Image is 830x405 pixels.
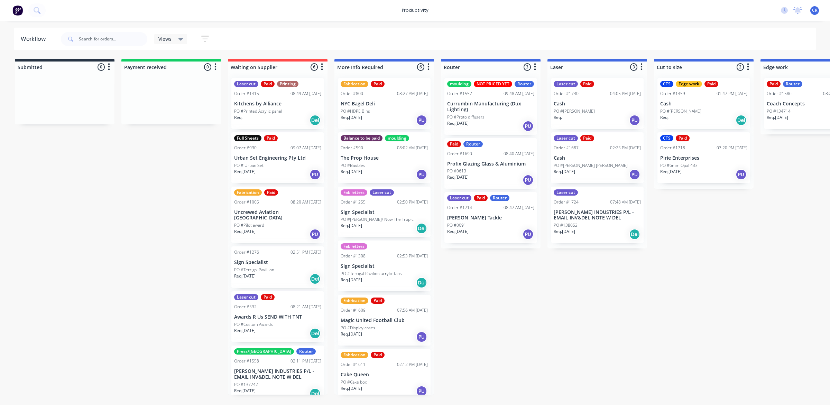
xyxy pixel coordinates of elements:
p: [PERSON_NAME] INDUSTRIES P/L - EMAIL INV&DEL NOTE W DEL [554,209,641,221]
div: CTSPaidOrder #171803:20 PM [DATE]Pirie EnterprisesPO #6mm Opal 433Req.[DATE]PU [657,132,750,183]
div: 08:49 AM [DATE] [290,91,321,97]
p: Req. [DATE] [341,277,362,283]
div: Laser cut [234,294,258,300]
div: PU [416,386,427,397]
div: FabricationPaidOrder #80008:27 AM [DATE]NYC Bagel DeliPO #HDPE BinsReq.[DATE]PU [338,78,431,129]
div: Paid [580,81,594,87]
div: 02:11 PM [DATE] [290,358,321,364]
div: 08:47 AM [DATE] [504,205,534,211]
div: Order #1459 [660,91,685,97]
div: Laser cutPaidOrder #59208:21 AM [DATE]Awards R Us SEND WITH TNTPO #Custom AwardsReq.[DATE]Del [231,291,324,342]
p: PO #Terrigal Pavillion [234,267,274,273]
p: [PERSON_NAME] Tackle [447,215,534,221]
p: Pirie Enterprises [660,155,747,161]
div: Order #1557 [447,91,472,97]
div: Laser cutPaidOrder #168702:25 PM [DATE]CashPO #[PERSON_NAME] [PERSON_NAME]Req.[DATE]PU [551,132,644,183]
div: Fabrication [341,81,368,87]
div: Router [515,81,534,87]
p: Req. [DATE] [234,228,256,235]
div: Fabrication [234,189,262,196]
p: Profix Glazing Glass & Aluminium [447,161,534,167]
p: PO #Cake box [341,379,367,385]
div: Del [310,388,321,399]
div: PU [523,175,534,186]
div: Laser cutPaidOrder #173004:05 PM [DATE]CashPO #[PERSON_NAME]Req.PU [551,78,644,129]
div: PU [416,115,427,126]
div: Router [783,81,802,87]
p: PO #Terrigal Pavilion acrylic fabs [341,271,402,277]
div: Paid [371,352,385,358]
p: Req. [DATE] [341,223,362,229]
div: 09:07 AM [DATE] [290,145,321,151]
div: 08:40 AM [DATE] [504,151,534,157]
div: CTS [660,135,673,141]
div: Paid [767,81,781,87]
div: Order #592 [234,304,257,310]
div: moulding [385,135,409,141]
div: Router [296,348,316,355]
div: 04:05 PM [DATE] [610,91,641,97]
div: Order #1308 [341,253,366,259]
p: Cash [660,101,747,107]
p: NYC Bagel Deli [341,101,428,107]
div: Router [490,195,509,201]
p: Cash [554,155,641,161]
div: 08:27 AM [DATE] [397,91,428,97]
div: PU [416,169,427,180]
p: PO #[PERSON_NAME] [554,108,595,114]
div: 09:48 AM [DATE] [504,91,534,97]
div: Laser cut [554,81,578,87]
p: PO #0091 [447,222,466,228]
div: Fab lettersOrder #130802:53 PM [DATE]Sign SpecialistPO #Terrigal Pavilion acrylic fabsReq.[DATE]Del [338,241,431,291]
p: Kitchens by Alliance [234,101,321,107]
div: Paid [261,294,275,300]
p: PO #Pilot award [234,222,264,228]
div: 08:20 AM [DATE] [290,199,321,205]
div: PU [523,121,534,132]
div: Order #1714 [447,205,472,211]
div: Order #1724 [554,199,579,205]
div: Order #800 [341,91,363,97]
div: Order #1255 [341,199,366,205]
div: Del [310,328,321,339]
p: Req. [DATE] [447,174,469,180]
p: Req. [DATE] [554,228,575,235]
div: 02:50 PM [DATE] [397,199,428,205]
div: Press/[GEOGRAPHIC_DATA]RouterOrder #155802:11 PM [DATE][PERSON_NAME] INDUSTRIES P/L - EMAIL INV&D... [231,346,324,402]
p: Awards R Us SEND WITH TNT [234,314,321,320]
div: Paid [447,141,461,147]
div: FabricationPaidOrder #100508:20 AM [DATE]Uncrewed Aviation [GEOGRAPHIC_DATA]PO #Pilot awardReq.[D... [231,187,324,243]
p: PO #[PERSON_NAME] [PERSON_NAME] [554,162,628,169]
div: Order #1276 [234,249,259,255]
p: Req. [DATE] [234,328,256,334]
p: Cake Queen [341,372,428,378]
div: Full SheetsPaidOrder #93009:07 AM [DATE]Urban Set Engineering Pty LtdPO # Urban SetReq.[DATE]PU [231,132,324,183]
div: Order #1558 [234,358,259,364]
div: Fab letters [341,189,367,196]
div: 02:25 PM [DATE] [610,145,641,151]
div: Balance to be paidmouldingOrder #59008:02 AM [DATE]The Prop HousePO #BaublesReq.[DATE]PU [338,132,431,183]
div: PU [416,331,427,342]
div: Order #127602:51 PM [DATE]Sign SpecialistPO #Terrigal PavillionReq.[DATE]Del [231,246,324,288]
p: Req. [DATE] [660,169,682,175]
p: Req. [DATE] [234,169,256,175]
span: Views [158,35,172,43]
div: moulding [447,81,471,87]
p: Urban Set Engineering Pty Ltd [234,155,321,161]
div: Router [463,141,483,147]
div: Fab lettersLaser cutOrder #125502:50 PM [DATE]Sign SpecialistPO #[PERSON_NAME]/ Now The TropicReq... [338,187,431,237]
div: PU [310,169,321,180]
p: PO #Printed Acrylic panel [234,108,282,114]
p: Sign Specialist [341,263,428,269]
div: Paid [261,81,275,87]
div: Laser cutPaidPrintingOrder #141508:49 AM [DATE]Kitchens by AlliancePO #Printed Acrylic panelReq.Del [231,78,324,129]
div: Paid [704,81,718,87]
div: Paid [371,298,385,304]
div: Order #1690 [447,151,472,157]
div: CTS [660,81,673,87]
div: Paid [264,135,278,141]
div: productivity [398,5,432,16]
div: Laser cut [447,195,471,201]
p: Req. [DATE] [341,385,362,392]
p: PO #134714 [767,108,791,114]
